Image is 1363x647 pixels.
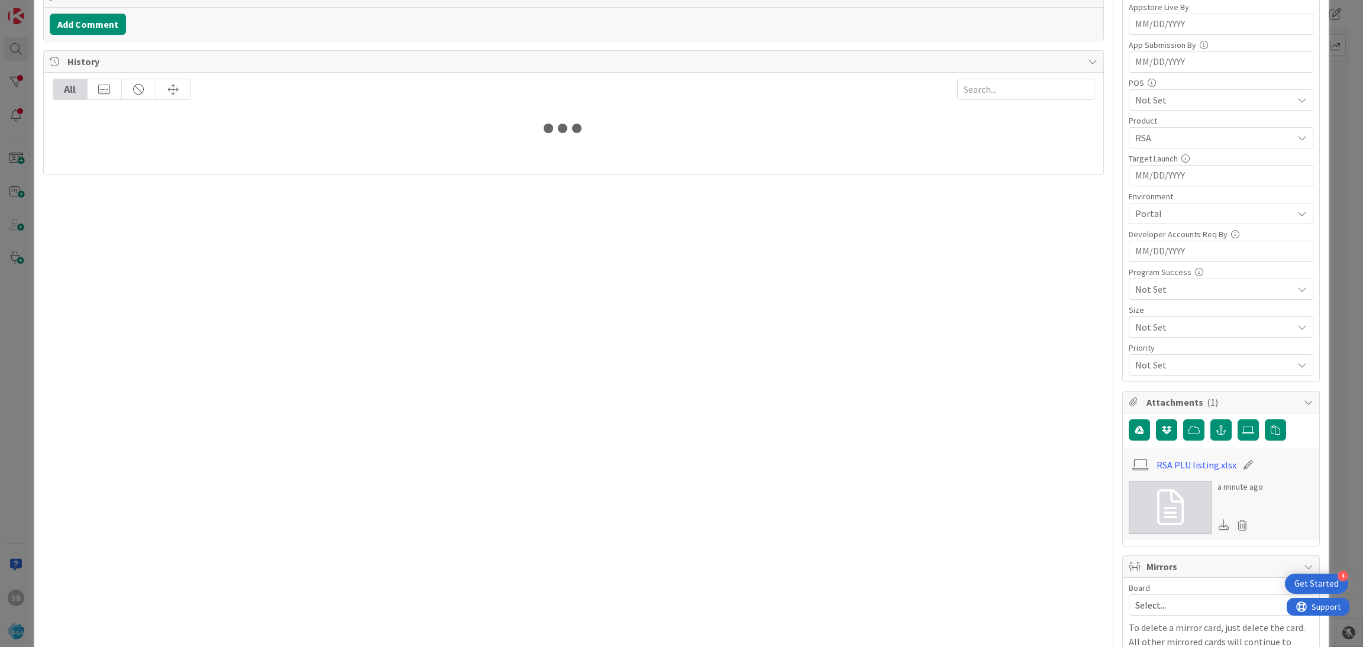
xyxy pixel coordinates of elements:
div: POS [1129,79,1313,87]
input: Search... [957,79,1094,100]
div: Developer Accounts Req By [1129,230,1313,238]
input: MM/DD/YYYY [1135,166,1307,186]
span: Not Set [1135,319,1287,335]
div: App Submission By [1129,41,1313,49]
span: Attachments [1146,395,1298,409]
button: Add Comment [50,14,126,35]
input: MM/DD/YYYY [1135,14,1307,34]
span: Mirrors [1146,559,1298,574]
div: Size [1129,306,1313,314]
div: Get Started [1294,578,1339,590]
span: Portal [1135,206,1293,221]
div: Environment [1129,192,1313,200]
div: 4 [1338,571,1348,581]
div: a minute ago [1217,481,1263,493]
input: MM/DD/YYYY [1135,52,1307,72]
input: MM/DD/YYYY [1135,241,1307,261]
a: RSA PLU listing.xlsx [1157,458,1236,472]
div: Priority [1129,344,1313,352]
span: ( 1 ) [1207,396,1218,408]
span: Select... [1135,597,1287,613]
span: Not Set [1135,93,1293,107]
span: RSA [1135,131,1293,145]
span: Support [25,2,54,16]
span: History [67,54,1083,69]
span: Not Set [1135,357,1287,373]
div: Open Get Started checklist, remaining modules: 4 [1285,574,1348,594]
div: Download [1217,517,1230,533]
div: All [53,79,88,99]
div: Appstore Live By [1129,3,1313,11]
div: Target Launch [1129,154,1313,163]
div: Product [1129,117,1313,125]
span: Board [1129,584,1150,592]
div: Program Success [1129,268,1313,276]
span: Not Set [1135,282,1293,296]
